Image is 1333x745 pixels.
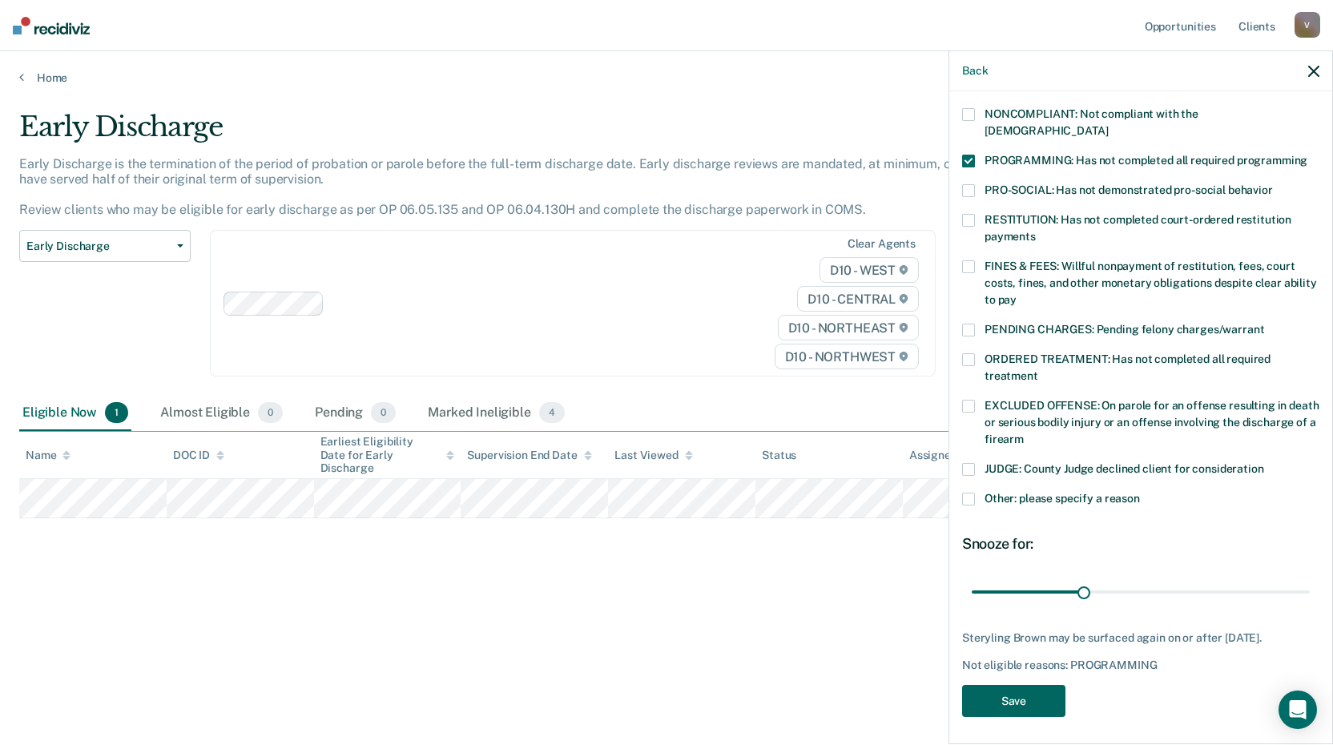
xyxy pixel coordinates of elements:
div: Earliest Eligibility Date for Early Discharge [320,435,455,475]
div: Early Discharge [19,111,1019,156]
a: Home [19,70,1314,85]
span: ORDERED TREATMENT: Has not completed all required treatment [985,352,1271,382]
span: EXCLUDED OFFENSE: On parole for an offense resulting in death or serious bodily injury or an offe... [985,399,1319,445]
p: Early Discharge is the termination of the period of probation or parole before the full-term disc... [19,156,1014,218]
span: NONCOMPLIANT: Not compliant with the [DEMOGRAPHIC_DATA] [985,107,1198,137]
div: Clear agents [848,237,916,251]
div: Snooze for: [962,535,1319,553]
span: Early Discharge [26,240,171,253]
span: PRO-SOCIAL: Has not demonstrated pro-social behavior [985,183,1273,196]
div: Assigned to [909,449,985,462]
div: Last Viewed [614,449,692,462]
span: 1 [105,402,128,423]
div: Open Intercom Messenger [1279,691,1317,729]
div: Status [762,449,796,462]
img: Recidiviz [13,17,90,34]
span: 0 [371,402,396,423]
div: Almost Eligible [157,396,286,431]
button: Save [962,685,1065,718]
span: JUDGE: County Judge declined client for consideration [985,462,1264,475]
div: Supervision End Date [467,449,591,462]
div: Name [26,449,70,462]
span: D10 - NORTHEAST [778,315,919,340]
div: Steryling Brown may be surfaced again on or after [DATE]. [962,631,1319,645]
div: Eligible Now [19,396,131,431]
span: PENDING CHARGES: Pending felony charges/warrant [985,323,1264,336]
button: Back [962,64,988,78]
span: D10 - WEST [820,257,919,283]
span: 4 [539,402,565,423]
span: FINES & FEES: Willful nonpayment of restitution, fees, court costs, fines, and other monetary obl... [985,260,1317,306]
div: DOC ID [173,449,224,462]
span: PROGRAMMING: Has not completed all required programming [985,154,1307,167]
div: Pending [312,396,399,431]
span: D10 - NORTHWEST [775,344,919,369]
span: D10 - CENTRAL [797,286,919,312]
div: V [1295,12,1320,38]
span: RESTITUTION: Has not completed court-ordered restitution payments [985,213,1291,243]
span: Other: please specify a reason [985,492,1140,505]
div: Marked Ineligible [425,396,568,431]
span: 0 [258,402,283,423]
div: Not eligible reasons: PROGRAMMING [962,658,1319,672]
